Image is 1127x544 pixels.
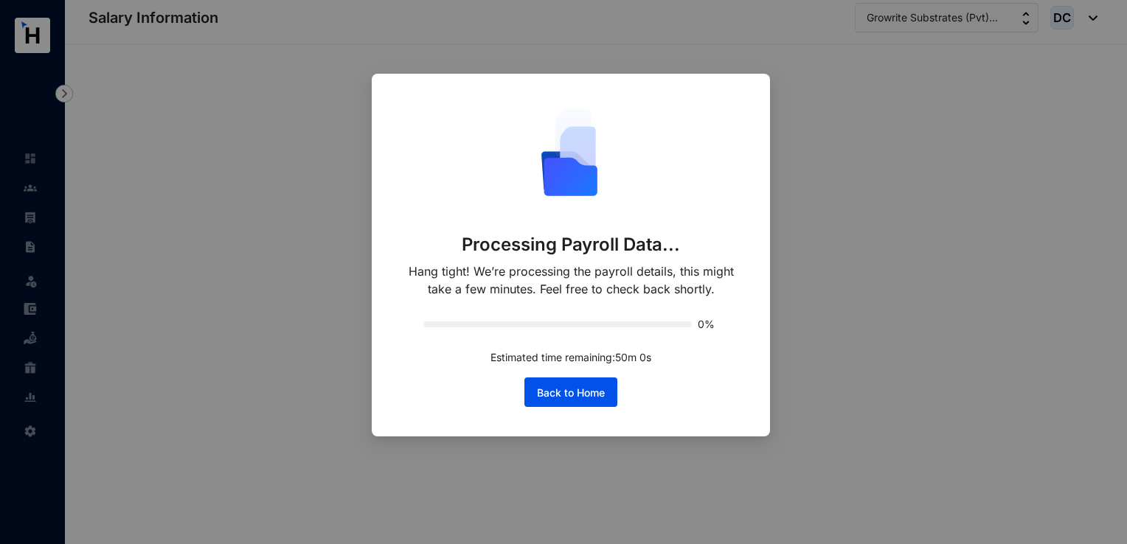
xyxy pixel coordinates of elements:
p: Estimated time remaining: 50 m 0 s [490,349,651,366]
span: Back to Home [537,386,605,400]
button: Back to Home [524,377,617,407]
p: Hang tight! We’re processing the payroll details, this might take a few minutes. Feel free to che... [401,262,741,298]
p: Processing Payroll Data... [462,233,681,257]
span: 0% [698,319,718,329]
